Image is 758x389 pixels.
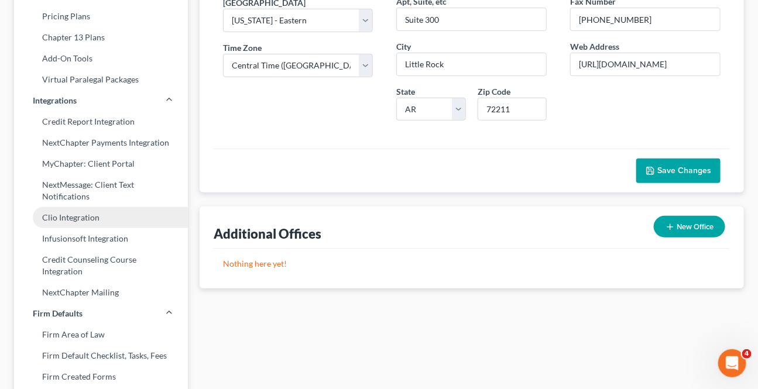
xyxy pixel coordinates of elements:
[571,8,720,30] input: Enter fax...
[14,366,188,387] a: Firm Created Forms
[478,98,547,121] input: XXXXX
[742,349,752,359] span: 4
[570,40,619,53] label: Web Address
[396,40,411,53] label: City
[14,324,188,345] a: Firm Area of Law
[14,207,188,228] a: Clio Integration
[657,166,711,175] span: Save Changes
[33,308,83,319] span: Firm Defaults
[14,153,188,174] a: MyChapter: Client Portal
[14,27,188,48] a: Chapter 13 Plans
[718,349,746,377] iframe: Intercom live chat
[397,8,546,30] input: (optional)
[223,42,262,54] label: Time Zone
[214,225,321,242] div: Additional Offices
[33,95,77,106] span: Integrations
[14,132,188,153] a: NextChapter Payments Integration
[14,345,188,366] a: Firm Default Checklist, Tasks, Fees
[14,69,188,90] a: Virtual Paralegal Packages
[396,85,415,98] label: State
[478,85,510,98] label: Zip Code
[654,216,725,237] button: New Office
[14,174,188,207] a: NextMessage: Client Text Notifications
[14,6,188,27] a: Pricing Plans
[14,111,188,132] a: Credit Report Integration
[397,53,546,75] input: Enter city...
[14,228,188,249] a: Infusionsoft Integration
[571,53,720,75] input: Enter web address....
[14,48,188,69] a: Add-On Tools
[636,159,721,183] button: Save Changes
[14,282,188,303] a: NextChapter Mailing
[14,303,188,324] a: Firm Defaults
[14,90,188,111] a: Integrations
[223,258,721,270] p: Nothing here yet!
[14,249,188,282] a: Credit Counseling Course Integration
